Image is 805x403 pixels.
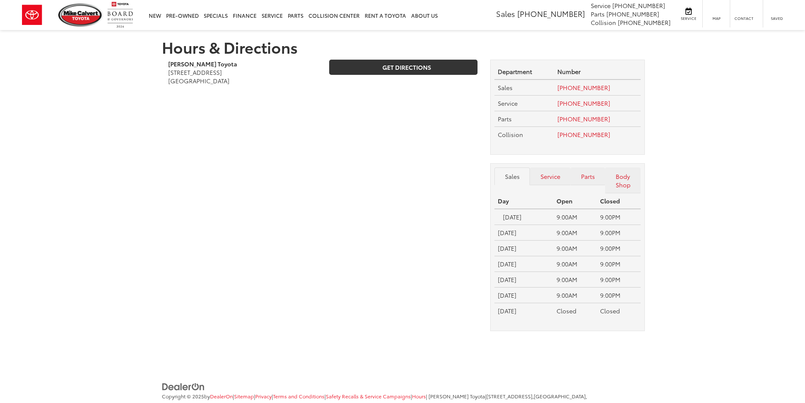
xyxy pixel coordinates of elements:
[553,303,597,318] td: Closed
[554,64,641,80] th: Number
[162,381,205,390] a: DealerOn
[162,382,205,392] img: DealerOn
[597,272,641,288] td: 9:00PM
[557,83,610,92] a: [PHONE_NUMBER]
[498,197,509,205] strong: Day
[494,303,553,318] td: [DATE]
[412,392,426,400] a: Hours
[597,225,641,241] td: 9:00PM
[411,392,426,400] span: |
[591,1,611,10] span: Service
[168,100,478,320] iframe: Google Map
[597,256,641,272] td: 9:00PM
[494,209,553,225] td: [DATE]
[557,115,610,123] a: [PHONE_NUMBER]
[58,3,103,27] img: Mike Calvert Toyota
[534,392,587,400] span: [GEOGRAPHIC_DATA],
[597,209,641,225] td: 9:00PM
[553,225,597,241] td: 9:00AM
[329,60,478,75] a: Get Directions on Google Maps
[168,60,237,68] b: [PERSON_NAME] Toyota
[272,392,325,400] span: |
[168,77,229,85] span: [GEOGRAPHIC_DATA]
[734,16,753,21] span: Contact
[553,209,597,225] td: 9:00AM
[494,64,554,80] th: Department
[618,18,671,27] span: [PHONE_NUMBER]
[494,167,530,185] a: Sales
[326,392,411,400] a: Safety Recalls & Service Campaigns, Opens in a new tab
[570,167,605,185] a: Parts
[496,8,515,19] span: Sales
[254,392,272,400] span: |
[605,167,641,194] a: Body Shop
[557,197,573,205] strong: Open
[426,392,485,400] span: | [PERSON_NAME] Toyota
[679,16,698,21] span: Service
[255,392,272,400] a: Privacy
[612,1,665,10] span: [PHONE_NUMBER]
[233,392,254,400] span: |
[210,392,233,400] a: DealerOn Home Page
[494,272,553,288] td: [DATE]
[498,115,512,123] span: Parts
[517,8,585,19] span: [PHONE_NUMBER]
[591,10,605,18] span: Parts
[553,241,597,256] td: 9:00AM
[168,68,222,77] span: [STREET_ADDRESS]
[498,83,513,92] span: Sales
[486,392,534,400] span: [STREET_ADDRESS],
[498,99,518,107] span: Service
[553,288,597,303] td: 9:00AM
[557,99,610,107] a: [PHONE_NUMBER]
[273,392,325,400] a: Terms and Conditions
[494,288,553,303] td: [DATE]
[162,392,204,400] span: Copyright © 2025
[553,272,597,288] td: 9:00AM
[597,241,641,256] td: 9:00PM
[597,303,641,318] td: Closed
[204,392,233,400] span: by
[707,16,726,21] span: Map
[557,130,610,139] a: [PHONE_NUMBER]
[606,10,659,18] span: [PHONE_NUMBER]
[498,130,523,139] span: Collision
[767,16,786,21] span: Saved
[600,197,620,205] strong: Closed
[494,225,553,241] td: [DATE]
[325,392,411,400] span: |
[530,167,570,185] a: Service
[597,288,641,303] td: 9:00PM
[494,241,553,256] td: [DATE]
[591,18,616,27] span: Collision
[553,256,597,272] td: 9:00AM
[234,392,254,400] a: Sitemap
[494,256,553,272] td: [DATE]
[162,38,644,55] h1: Hours & Directions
